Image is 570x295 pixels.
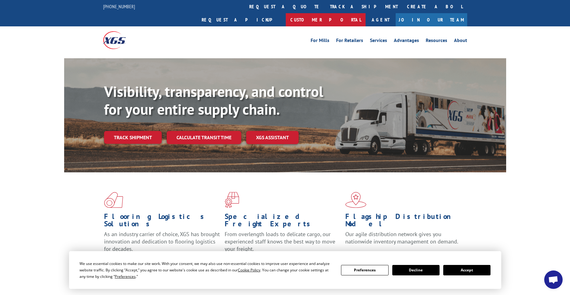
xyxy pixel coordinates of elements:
button: Accept [443,265,491,275]
a: For Mills [311,38,329,45]
button: Decline [392,265,440,275]
a: Resources [426,38,447,45]
a: Track shipment [104,131,162,144]
div: We use essential cookies to make our site work. With your consent, we may also use non-essential ... [79,260,334,280]
button: Preferences [341,265,388,275]
span: Preferences [115,274,136,279]
a: Join Our Team [396,13,467,26]
span: Our agile distribution network gives you nationwide inventory management on demand. [345,231,458,245]
div: Open chat [544,270,563,289]
b: Visibility, transparency, and control for your entire supply chain. [104,82,323,119]
img: xgs-icon-focused-on-flooring-red [225,192,239,208]
h1: Flagship Distribution Model [345,213,461,231]
p: From overlength loads to delicate cargo, our experienced staff knows the best way to move your fr... [225,231,341,258]
a: Agent [366,13,396,26]
h1: Flooring Logistics Solutions [104,213,220,231]
span: Cookie Policy [238,267,260,273]
a: [PHONE_NUMBER] [103,3,135,10]
div: Cookie Consent Prompt [69,251,501,289]
a: About [454,38,467,45]
a: XGS ASSISTANT [246,131,299,144]
img: xgs-icon-flagship-distribution-model-red [345,192,366,208]
a: Advantages [394,38,419,45]
a: Customer Portal [286,13,366,26]
a: Request a pickup [197,13,286,26]
a: For Retailers [336,38,363,45]
a: Learn More > [345,251,422,258]
a: Calculate transit time [167,131,241,144]
a: Services [370,38,387,45]
h1: Specialized Freight Experts [225,213,341,231]
img: xgs-icon-total-supply-chain-intelligence-red [104,192,123,208]
span: As an industry carrier of choice, XGS has brought innovation and dedication to flooring logistics... [104,231,220,252]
